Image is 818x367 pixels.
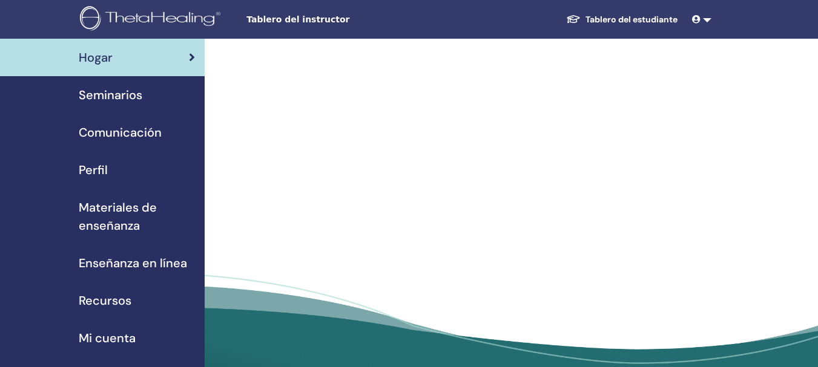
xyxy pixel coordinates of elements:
img: graduation-cap-white.svg [566,14,581,24]
span: Recursos [79,291,131,310]
img: logo.png [80,6,225,33]
a: Tablero del estudiante [556,8,687,31]
span: Enseñanza en línea [79,254,187,272]
span: Comunicación [79,123,162,141]
span: Seminarios [79,86,142,104]
span: Mi cuenta [79,329,136,347]
span: Materiales de enseñanza [79,198,195,235]
span: Hogar [79,48,113,67]
span: Perfil [79,161,108,179]
span: Tablero del instructor [246,13,428,26]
